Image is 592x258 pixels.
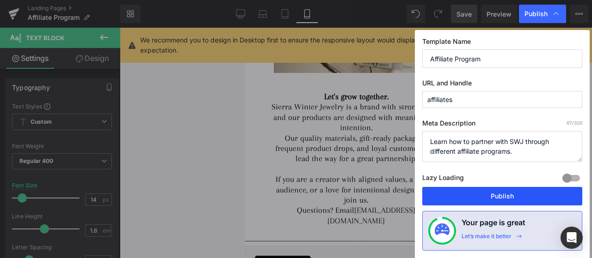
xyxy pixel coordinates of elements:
[422,187,582,205] button: Publish
[567,120,582,126] span: /320
[25,177,197,198] div: Questions? Email
[422,37,582,49] label: Template Name
[422,79,582,91] label: URL and Handle
[25,146,197,177] div: If you are a creator with aligned values, a strong audience, or a love for intentional design, co...
[561,227,583,249] div: Open Intercom Messenger
[422,119,582,131] label: Meta Description
[524,10,548,18] span: Publish
[435,223,450,238] img: onboarding-status.svg
[82,178,170,197] a: [EMAIL_ADDRESS][DOMAIN_NAME]
[462,217,525,233] h4: Your page is great
[567,120,572,126] span: 67
[462,233,512,245] div: Let’s make it better
[25,74,197,105] div: Sierra Winter Jewelry is a brand with strong roots, and our products are designed with meaning an...
[79,64,143,73] strong: Let's grow together.
[422,172,464,187] label: Lazy Loading
[25,105,197,136] div: Our quality materials, gift-ready packaging, frequent product drops, and loyal customer base lead...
